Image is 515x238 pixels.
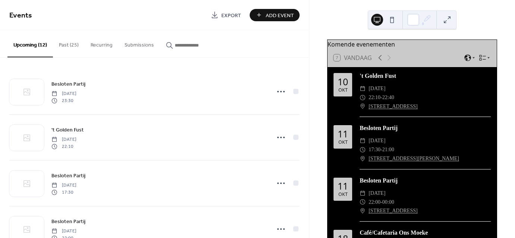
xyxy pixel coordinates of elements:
div: Café/Cafetaria Ons Moeke [360,228,491,237]
a: [STREET_ADDRESS] [369,102,417,111]
span: Events [9,8,32,23]
div: okt [338,88,348,93]
span: 22:00 [369,198,380,207]
div: ​ [360,206,366,215]
a: Besloten Partij [51,217,85,226]
span: 17:30 [369,145,380,154]
button: Past (25) [53,30,85,57]
span: [DATE] [51,182,76,189]
div: Komende evenementen [328,40,497,49]
button: Upcoming (12) [7,30,53,57]
span: [DATE] [51,91,76,97]
div: Besloten Partij [360,124,491,133]
span: 22:10 [51,143,76,150]
div: ​ [360,84,366,93]
button: Add Event [250,9,300,21]
div: ​ [360,93,366,102]
a: 't Golden Fust [51,126,84,134]
span: Add Event [266,12,294,19]
span: 23:30 [51,97,76,104]
div: 't Golden Fust [360,72,491,80]
div: Besloten Partij [360,176,491,185]
div: ​ [360,198,366,207]
span: Besloten Partij [51,218,85,226]
a: [STREET_ADDRESS][PERSON_NAME] [369,154,459,163]
span: [DATE] [369,84,385,93]
div: okt [338,140,348,145]
div: ​ [360,102,366,111]
div: ​ [360,154,366,163]
div: ​ [360,145,366,154]
div: ​ [360,136,366,145]
span: Export [221,12,241,19]
span: - [380,93,382,102]
a: Besloten Partij [51,171,85,180]
span: - [380,198,382,207]
span: - [380,145,382,154]
span: [DATE] [51,228,76,235]
span: [DATE] [369,136,385,145]
div: 10 [338,77,348,86]
div: okt [338,192,348,197]
a: Export [205,9,247,21]
span: [DATE] [369,189,385,198]
span: 22:10 [369,93,380,102]
div: 11 [338,181,348,191]
span: 22:40 [382,93,394,102]
span: [DATE] [51,136,76,143]
div: ​ [360,189,366,198]
button: Recurring [85,30,119,57]
span: 17:30 [51,189,76,196]
a: [STREET_ADDRESS] [369,206,417,215]
a: Besloten Partij [51,80,85,88]
span: 00:00 [382,198,394,207]
span: Besloten Partij [51,80,85,88]
span: 21:00 [382,145,394,154]
div: 11 [338,129,348,139]
button: Submissions [119,30,160,57]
